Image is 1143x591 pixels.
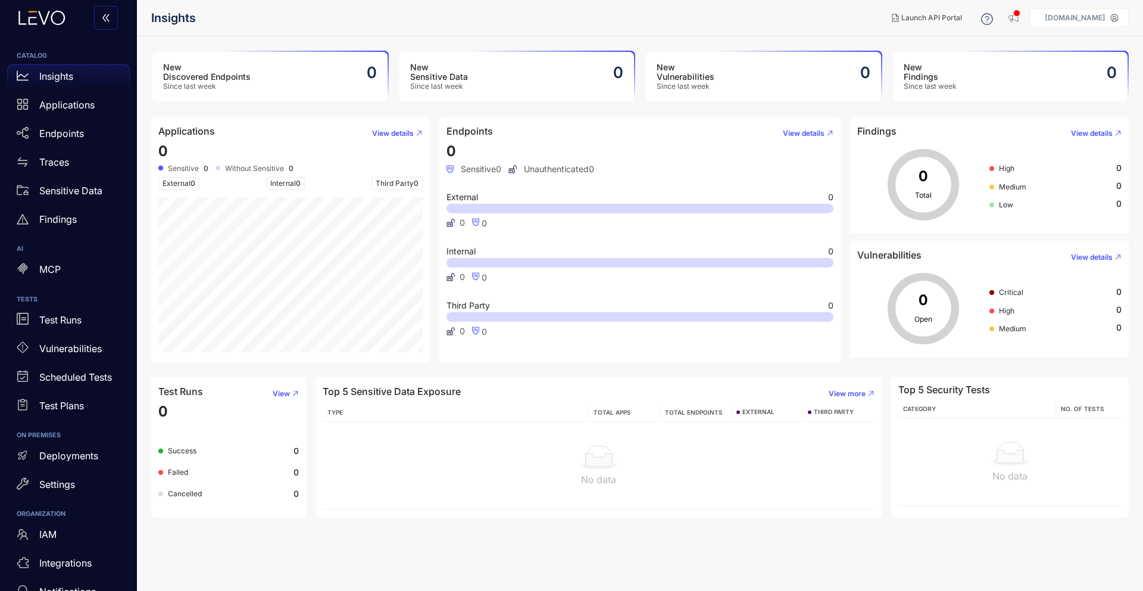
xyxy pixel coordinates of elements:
a: Test Runs [7,308,130,337]
h6: ORGANIZATION [17,511,120,518]
div: No data [903,471,1117,481]
a: Vulnerabilities [7,337,130,365]
span: 0 [1116,323,1122,332]
button: View more [819,384,875,403]
span: 0 [828,247,833,256]
span: Without Sensitive [225,164,284,173]
span: Critical [999,288,1023,297]
span: View details [1071,253,1113,262]
span: TYPE [327,409,343,416]
span: 0 [460,272,465,282]
span: 0 [1116,163,1122,173]
h4: Test Runs [158,386,203,397]
p: Traces [39,157,69,167]
h3: New Vulnerabilities [657,63,714,82]
p: [DOMAIN_NAME] [1045,14,1105,22]
span: TOTAL ENDPOINTS [665,409,723,416]
span: Third Party [371,177,423,190]
span: Since last week [410,82,468,91]
span: Unauthenticated 0 [508,164,594,174]
h3: New Discovered Endpoints [163,63,251,82]
p: Insights [39,71,73,82]
b: 0 [293,446,299,456]
span: Sensitive 0 [446,164,501,174]
a: Endpoints [7,122,130,150]
b: 0 [289,164,293,173]
span: View more [829,390,866,398]
h2: 0 [1107,64,1117,82]
span: Low [999,200,1013,209]
span: 0 [460,326,465,336]
span: Cancelled [168,489,202,498]
span: 0 [1116,199,1122,209]
a: Integrations [7,552,130,580]
span: Third Party [446,301,490,310]
span: double-left [101,13,111,24]
button: View details [1061,248,1122,267]
span: 0 [414,179,419,188]
span: Since last week [163,82,251,91]
span: swap [17,156,29,168]
span: 0 [158,142,168,160]
p: Sensitive Data [39,185,102,196]
span: 0 [482,326,487,337]
h4: Applications [158,126,215,136]
p: Endpoints [39,128,84,139]
p: Applications [39,99,95,110]
a: Traces [7,150,130,179]
h4: Top 5 Security Tests [898,384,990,395]
span: 0 [1116,305,1122,315]
p: MCP [39,264,61,275]
p: Findings [39,214,77,225]
span: External [446,193,478,201]
span: 0 [828,301,833,310]
p: Integrations [39,558,92,568]
b: 0 [204,164,208,173]
h6: ON PREMISES [17,432,120,439]
p: Test Runs [39,315,82,325]
span: Internal [266,177,305,190]
span: Medium [999,324,1026,333]
h2: 0 [613,64,623,82]
a: IAM [7,523,130,552]
p: Scheduled Tests [39,372,112,382]
span: TOTAL APPS [594,409,631,416]
h6: TESTS [17,296,120,303]
span: 0 [482,218,487,228]
h4: Findings [857,126,897,136]
h4: Endpoints [446,126,493,136]
span: 0 [1116,181,1122,191]
a: Sensitive Data [7,179,130,207]
span: View [273,390,290,398]
span: EXTERNAL [742,409,775,416]
h2: 0 [367,64,377,82]
button: View [263,384,299,403]
button: Launch API Portal [882,8,972,27]
p: Settings [39,479,75,490]
span: View details [372,129,414,138]
h6: CATALOG [17,52,120,60]
span: No. of Tests [1061,405,1104,412]
span: THIRD PARTY [814,409,854,416]
button: View details [363,124,423,143]
button: double-left [94,6,118,30]
span: warning [17,213,29,225]
span: 0 [296,179,301,188]
span: Medium [999,182,1026,191]
span: 0 [1116,287,1122,297]
a: Findings [7,207,130,236]
h3: New Findings [904,63,957,82]
span: High [999,306,1014,315]
span: Failed [168,468,188,477]
span: 0 [460,218,465,228]
a: Scheduled Tests [7,365,130,394]
a: Test Plans [7,394,130,422]
span: Category [903,405,936,412]
span: Internal [446,247,476,256]
span: Sensitive [168,164,199,173]
span: Insights [151,11,196,25]
b: 0 [293,489,299,499]
p: Test Plans [39,400,84,411]
span: 0 [158,403,168,420]
p: Deployments [39,450,98,461]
